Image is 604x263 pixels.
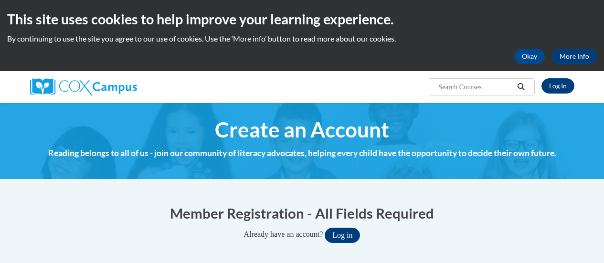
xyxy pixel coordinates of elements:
[30,203,574,223] h1: Member Registration - All Fields Required
[7,33,597,44] p: By continuing to use the site you agree to our use of cookies. Use the ‘More info’ button to read...
[514,81,528,93] button: Search
[437,81,514,93] input: Search Courses
[215,117,389,142] span: Create an Account
[552,49,597,64] a: More Info
[7,10,597,29] h2: This site uses cookies to help improve your learning experience.
[514,49,545,64] button: Okay
[541,78,574,94] a: Log In
[325,228,360,243] button: Log in
[30,78,137,95] img: Cox Campus
[30,147,574,159] h4: Reading belongs to all of us - join our community of literacy advocates, helping every child have...
[244,230,323,238] span: Already have an account?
